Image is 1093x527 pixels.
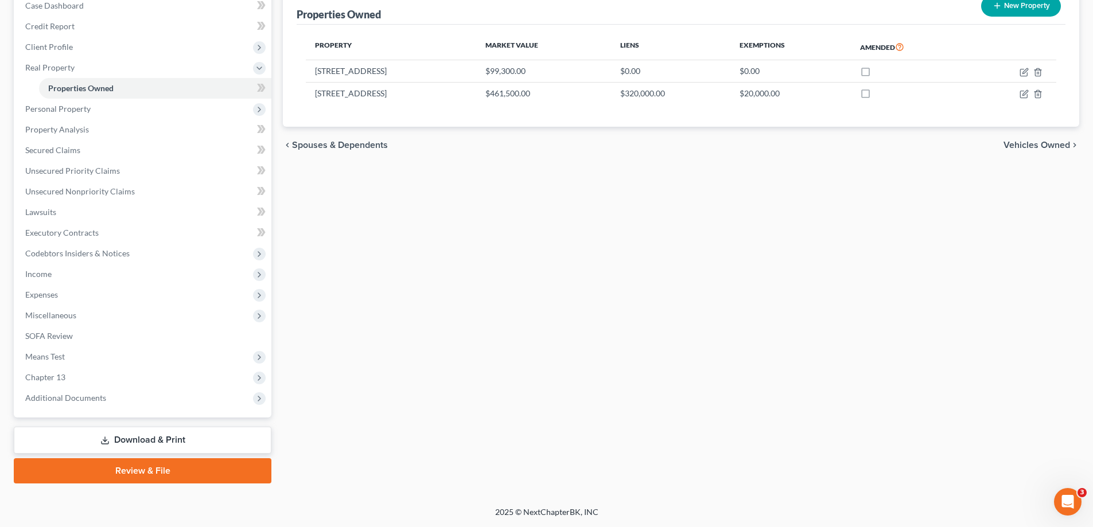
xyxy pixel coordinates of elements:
a: Lawsuits [16,202,271,222]
div: Properties Owned [297,7,381,21]
span: Properties Owned [48,83,114,93]
span: Means Test [25,352,65,361]
span: Expenses [25,290,58,299]
span: Secured Claims [25,145,80,155]
span: Unsecured Nonpriority Claims [25,186,135,196]
span: Codebtors Insiders & Notices [25,248,130,258]
td: $461,500.00 [476,82,611,104]
a: Secured Claims [16,140,271,161]
a: Property Analysis [16,119,271,140]
a: Review & File [14,458,271,483]
span: Executory Contracts [25,228,99,237]
a: Credit Report [16,16,271,37]
td: $320,000.00 [611,82,730,104]
iframe: Intercom live chat [1054,488,1082,516]
a: SOFA Review [16,326,271,346]
a: Executory Contracts [16,222,271,243]
i: chevron_left [283,140,292,150]
td: $0.00 [611,60,730,82]
td: [STREET_ADDRESS] [306,82,476,104]
span: Case Dashboard [25,1,84,10]
td: $20,000.00 [730,82,851,104]
th: Property [306,34,476,60]
a: Unsecured Nonpriority Claims [16,181,271,202]
th: Market Value [476,34,611,60]
span: Property Analysis [25,124,89,134]
span: Lawsuits [25,207,56,217]
td: $0.00 [730,60,851,82]
i: chevron_right [1070,140,1079,150]
th: Amended [851,34,969,60]
span: Chapter 13 [25,372,65,382]
span: 3 [1078,488,1087,497]
a: Unsecured Priority Claims [16,161,271,181]
div: 2025 © NextChapterBK, INC [220,506,874,527]
button: chevron_left Spouses & Dependents [283,140,388,150]
span: Real Property [25,63,75,72]
span: Credit Report [25,21,75,31]
a: Download & Print [14,427,271,454]
button: Vehicles Owned chevron_right [1003,140,1079,150]
span: SOFA Review [25,331,73,341]
span: Client Profile [25,42,73,52]
span: Spouses & Dependents [292,140,388,150]
span: Additional Documents [25,393,106,403]
a: Properties Owned [39,78,271,99]
th: Exemptions [730,34,851,60]
td: $99,300.00 [476,60,611,82]
th: Liens [611,34,730,60]
td: [STREET_ADDRESS] [306,60,476,82]
span: Miscellaneous [25,310,76,320]
span: Vehicles Owned [1003,140,1070,150]
span: Unsecured Priority Claims [25,166,120,175]
span: Personal Property [25,104,91,114]
span: Income [25,269,52,279]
